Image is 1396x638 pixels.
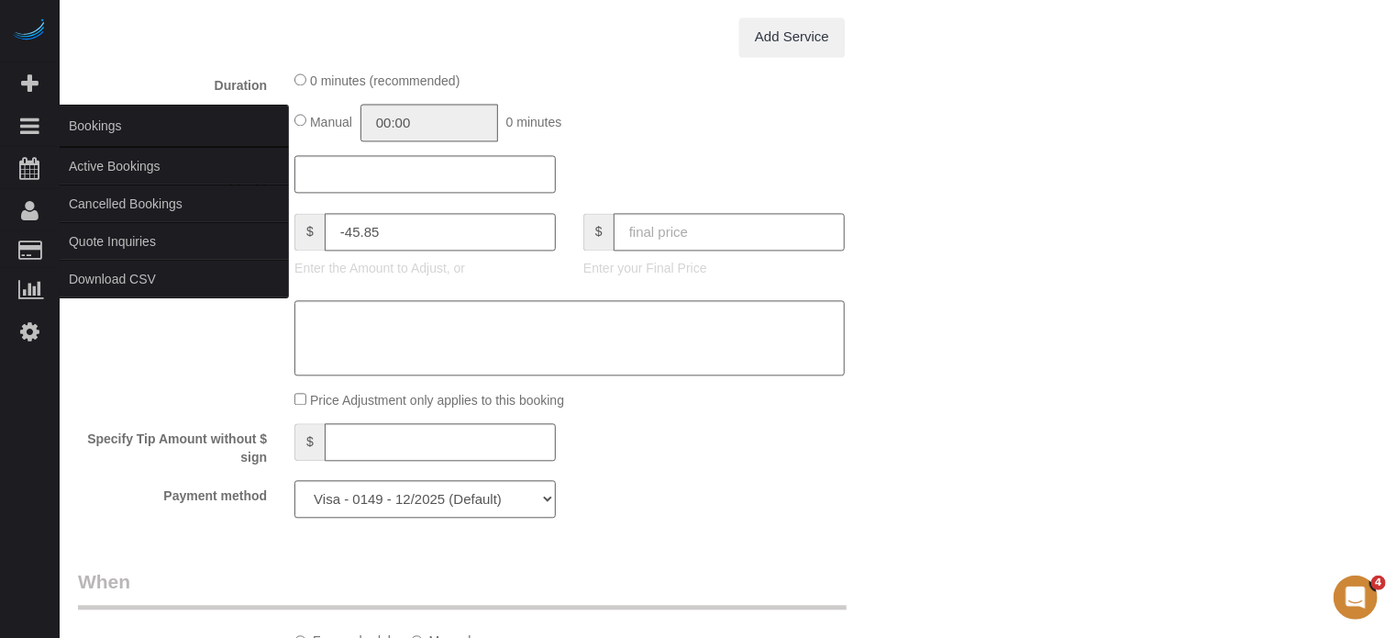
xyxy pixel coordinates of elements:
[310,114,352,129] span: Manual
[294,213,325,251] span: $
[310,393,564,408] span: Price Adjustment only applies to this booking
[60,223,289,260] a: Quote Inquiries
[583,213,614,251] span: $
[60,148,289,185] a: Active Bookings
[310,73,460,88] span: 0 minutes (recommended)
[739,17,845,56] a: Add Service
[1334,576,1378,620] iframe: Intercom live chat
[294,259,556,277] p: Enter the Amount to Adjust, or
[11,18,48,44] img: Automaid Logo
[60,185,289,222] a: Cancelled Bookings
[64,70,281,95] label: Duration
[1371,576,1386,590] span: 4
[78,568,847,610] legend: When
[60,147,289,298] ul: Bookings
[583,259,845,277] p: Enter your Final Price
[64,423,281,466] label: Specify Tip Amount without $ sign
[506,114,562,129] span: 0 minutes
[60,261,289,297] a: Download CSV
[60,105,289,147] span: Bookings
[64,480,281,505] label: Payment method
[614,213,845,251] input: final price
[294,423,325,461] span: $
